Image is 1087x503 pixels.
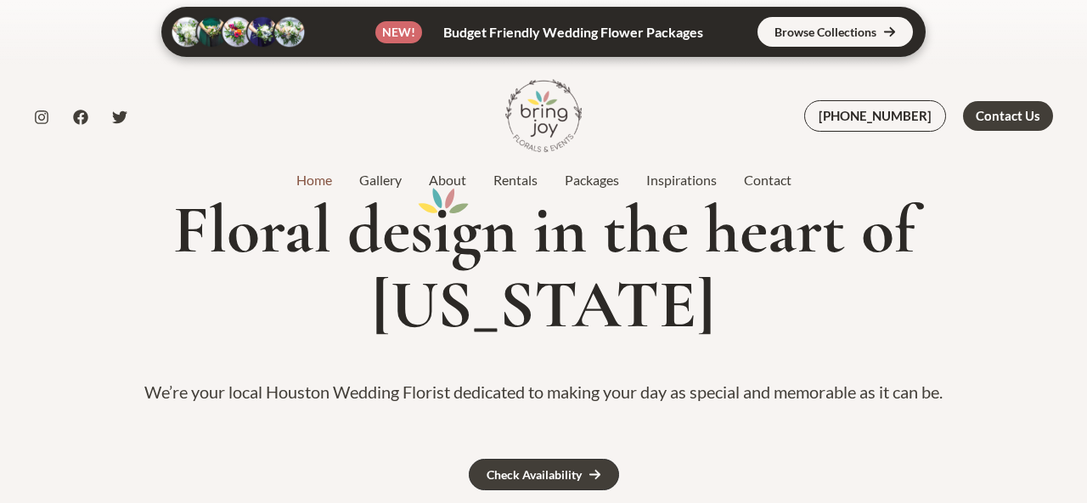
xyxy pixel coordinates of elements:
[633,170,730,190] a: Inspirations
[551,170,633,190] a: Packages
[73,110,88,125] a: Facebook
[283,170,346,190] a: Home
[20,193,1067,342] h1: Floral des gn in the heart of [US_STATE]
[804,100,946,132] a: [PHONE_NUMBER]
[433,193,451,268] mark: i
[730,170,805,190] a: Contact
[34,110,49,125] a: Instagram
[505,77,582,154] img: Bring Joy
[415,170,480,190] a: About
[112,110,127,125] a: Twitter
[469,459,619,490] a: Check Availability
[20,376,1067,408] p: We’re your local Houston Wedding Florist dedicated to making your day as special and memorable as...
[346,170,415,190] a: Gallery
[283,167,805,193] nav: Site Navigation
[963,101,1053,131] a: Contact Us
[480,170,551,190] a: Rentals
[487,469,582,481] div: Check Availability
